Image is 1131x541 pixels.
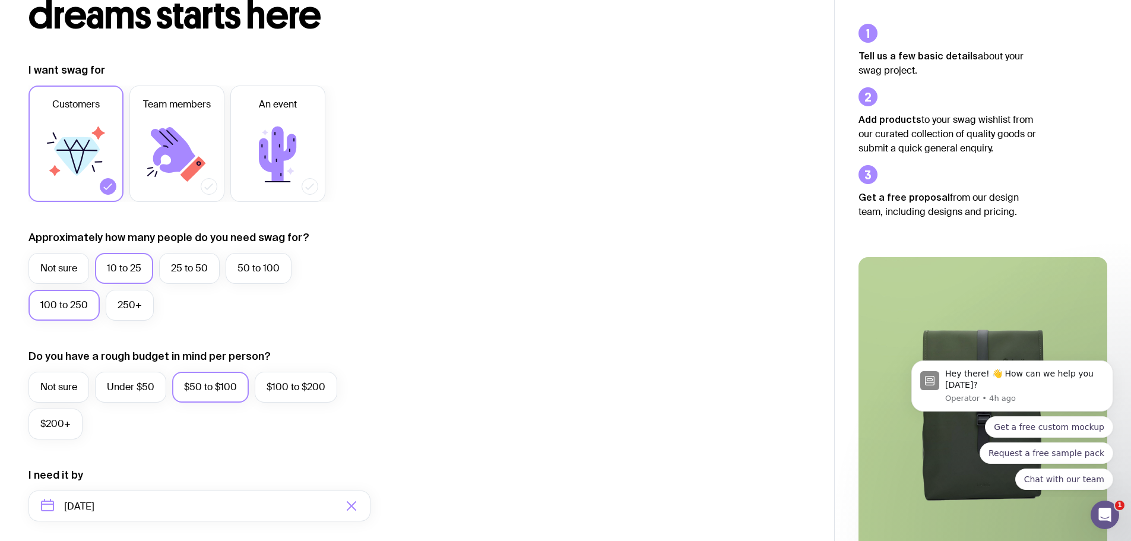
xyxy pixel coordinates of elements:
p: about your swag project. [858,49,1037,78]
label: $50 to $100 [172,372,249,403]
strong: Add products [858,114,921,125]
input: Select a target date [28,491,370,521]
label: 25 to 50 [159,253,220,284]
label: 100 to 250 [28,290,100,321]
p: to your swag wishlist from our curated collection of quality goods or submit a quick general enqu... [858,112,1037,156]
span: An event [259,97,297,112]
label: 10 to 25 [95,253,153,284]
span: Customers [52,97,100,112]
span: 1 [1115,501,1124,510]
label: Not sure [28,253,89,284]
label: Under $50 [95,372,166,403]
label: Do you have a rough budget in mind per person? [28,349,271,363]
label: $200+ [28,409,83,439]
label: Approximately how many people do you need swag for? [28,230,309,245]
strong: Tell us a few basic details [858,50,978,61]
iframe: Intercom notifications message [894,350,1131,497]
span: Team members [143,97,211,112]
label: 50 to 100 [226,253,292,284]
label: $100 to $200 [255,372,337,403]
p: from our design team, including designs and pricing. [858,190,1037,219]
strong: Get a free proposal [858,192,950,203]
label: Not sure [28,372,89,403]
iframe: Intercom live chat [1091,501,1119,529]
label: I want swag for [28,63,105,77]
label: 250+ [106,290,154,321]
label: I need it by [28,468,83,482]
